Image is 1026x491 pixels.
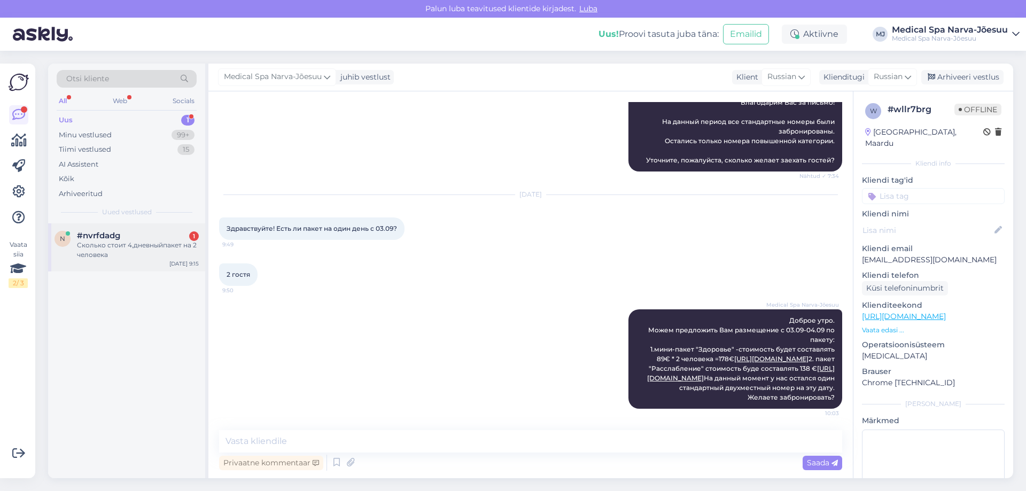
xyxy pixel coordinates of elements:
div: Medical Spa Narva-Jõesuu [892,34,1008,43]
p: Klienditeekond [862,300,1005,311]
div: Tiimi vestlused [59,144,111,155]
span: 10:03 [799,409,839,417]
p: Chrome [TECHNICAL_ID] [862,377,1005,388]
span: 9:50 [222,286,262,294]
div: Socials [170,94,197,108]
span: Russian [767,71,796,83]
p: Kliendi telefon [862,270,1005,281]
div: Medical Spa Narva-Jõesuu [892,26,1008,34]
span: Medical Spa Narva-Jõesuu [766,301,839,309]
div: Kõik [59,174,74,184]
a: [URL][DOMAIN_NAME] [734,355,809,363]
b: Uus! [598,29,619,39]
div: 99+ [172,130,195,141]
div: Klient [732,72,758,83]
span: Uued vestlused [102,207,152,217]
span: 9:49 [222,240,262,248]
span: n [60,235,65,243]
p: Brauser [862,366,1005,377]
input: Lisa nimi [862,224,992,236]
img: Askly Logo [9,72,29,92]
p: [EMAIL_ADDRESS][DOMAIN_NAME] [862,254,1005,266]
input: Lisa tag [862,188,1005,204]
div: Arhiveeritud [59,189,103,199]
div: 2 / 3 [9,278,28,288]
a: Medical Spa Narva-JõesuuMedical Spa Narva-Jõesuu [892,26,1020,43]
span: Saada [807,458,838,467]
div: [DATE] [219,190,842,199]
div: 1 [181,115,195,126]
p: Märkmed [862,415,1005,426]
p: Kliendi tag'id [862,175,1005,186]
span: Nähtud ✓ 7:34 [799,172,839,180]
div: Kliendi info [862,159,1005,168]
div: Uus [59,115,73,126]
span: Здравствуйте! Есть ли пакет на один день с 03.09? [227,224,397,232]
div: Minu vestlused [59,130,112,141]
div: All [57,94,69,108]
div: Klienditugi [819,72,865,83]
div: 1 [189,231,199,241]
div: AI Assistent [59,159,98,170]
span: Russian [874,71,903,83]
div: Сколько стоит 4,дневныйпакет на 2 человека [77,240,199,260]
div: Arhiveeri vestlus [921,70,1004,84]
p: Vaata edasi ... [862,325,1005,335]
span: Offline [954,104,1001,115]
div: Küsi telefoninumbrit [862,281,948,295]
div: juhib vestlust [336,72,391,83]
a: [URL][DOMAIN_NAME] [862,311,946,321]
span: #nvrfdadg [77,231,120,240]
div: Proovi tasuta juba täna: [598,28,719,41]
p: [MEDICAL_DATA] [862,350,1005,362]
div: MJ [873,27,888,42]
div: Aktiivne [782,25,847,44]
span: w [870,107,877,115]
span: Otsi kliente [66,73,109,84]
div: Web [111,94,129,108]
div: 15 [177,144,195,155]
div: [PERSON_NAME] [862,399,1005,409]
button: Emailid [723,24,769,44]
p: Kliendi email [862,243,1005,254]
span: 2 гостя [227,270,250,278]
span: Luba [576,4,601,13]
div: [GEOGRAPHIC_DATA], Maardu [865,127,983,149]
span: Доброе утро. Можем предложить Вам размещение с 03.09-04.09 по пакету: 1.мини-пакет "Здоровье" -ст... [647,316,836,401]
p: Operatsioonisüsteem [862,339,1005,350]
div: [DATE] 9:15 [169,260,199,268]
p: Kliendi nimi [862,208,1005,220]
div: Vaata siia [9,240,28,288]
span: Medical Spa Narva-Jõesuu [224,71,322,83]
div: Privaatne kommentaar [219,456,323,470]
div: # wllr7brg [888,103,954,116]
